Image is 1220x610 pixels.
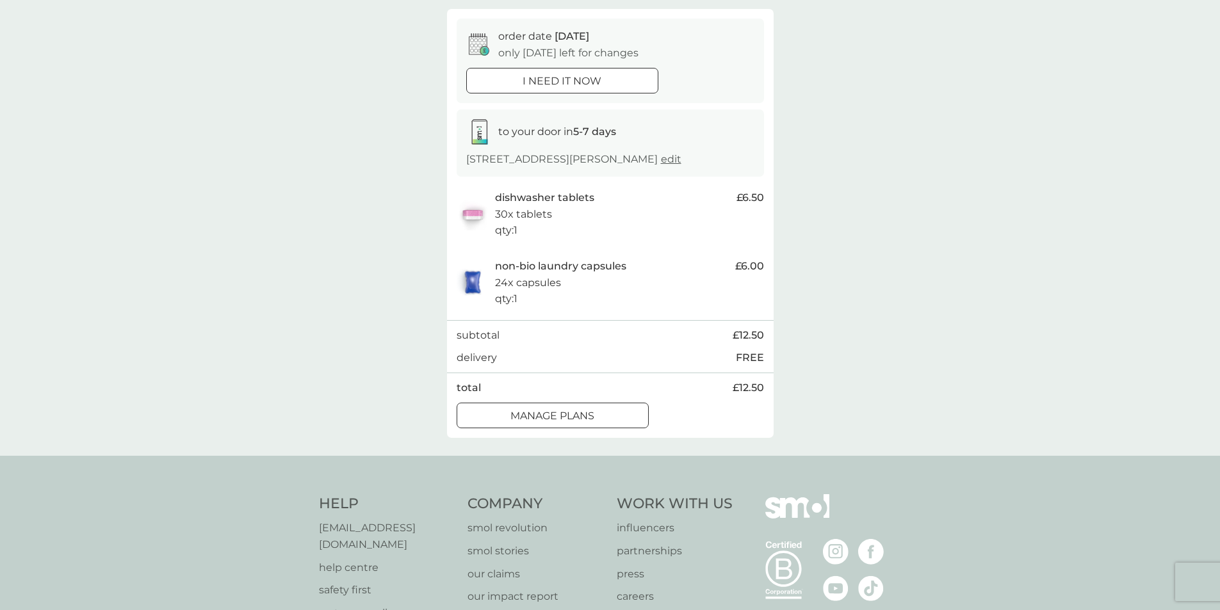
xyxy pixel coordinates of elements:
p: subtotal [457,327,500,344]
p: qty : 1 [495,222,517,239]
a: influencers [617,520,733,536]
span: £12.50 [733,327,764,344]
span: £12.50 [733,380,764,396]
span: [DATE] [555,30,589,42]
button: manage plans [457,403,649,428]
a: our claims [468,566,604,582]
h4: Company [468,494,604,514]
p: 24x capsules [495,275,561,291]
a: press [617,566,733,582]
p: dishwasher tablets [495,189,594,206]
p: total [457,380,481,396]
img: visit the smol Instagram page [823,539,849,565]
a: smol revolution [468,520,604,536]
span: to your door in [498,125,616,138]
span: £6.00 [735,258,764,275]
p: FREE [736,349,764,366]
strong: 5-7 days [573,125,616,138]
a: [EMAIL_ADDRESS][DOMAIN_NAME] [319,520,455,552]
p: manage plans [510,408,594,424]
a: partnerships [617,543,733,559]
img: visit the smol Facebook page [858,539,884,565]
a: safety first [319,582,455,598]
h4: Work With Us [617,494,733,514]
img: visit the smol Youtube page [823,575,849,601]
img: visit the smol Tiktok page [858,575,884,601]
p: [STREET_ADDRESS][PERSON_NAME] [466,151,681,168]
img: smol [765,494,829,538]
span: £6.50 [736,189,764,206]
button: i need it now [466,68,658,93]
a: smol stories [468,543,604,559]
a: our impact report [468,588,604,605]
a: edit [661,153,681,165]
p: only [DATE] left for changes [498,45,638,61]
p: order date [498,28,589,45]
a: careers [617,588,733,605]
p: i need it now [523,73,601,90]
p: 30x tablets [495,206,552,223]
a: help centre [319,559,455,576]
p: non-bio laundry capsules [495,258,626,275]
h4: Help [319,494,455,514]
p: delivery [457,349,497,366]
p: qty : 1 [495,291,517,307]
